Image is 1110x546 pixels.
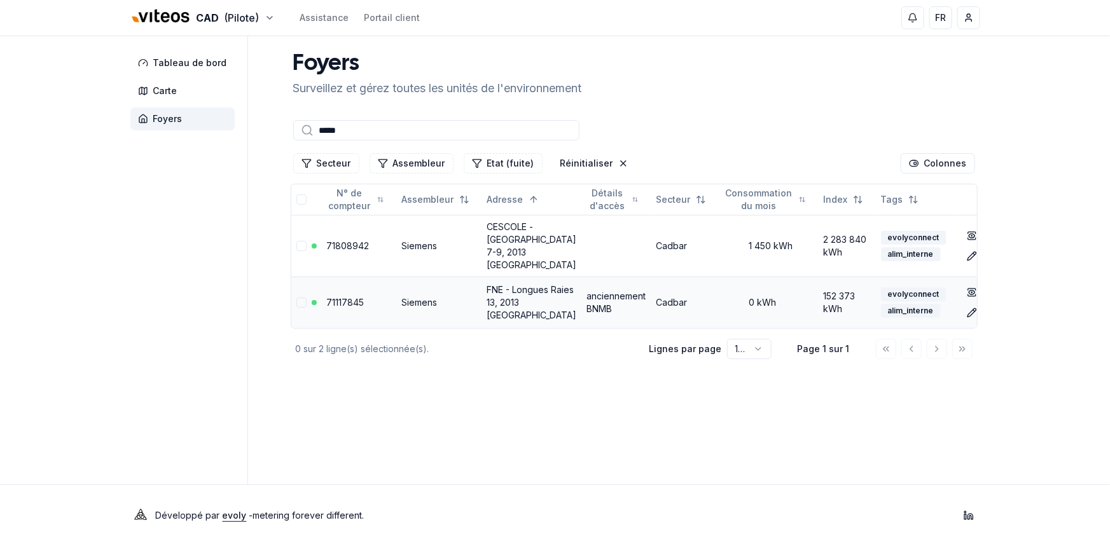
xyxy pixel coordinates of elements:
span: FR [935,11,946,24]
button: Tout sélectionner [296,195,307,205]
img: Evoly Logo [130,505,151,526]
button: Filtrer les lignes [293,153,359,174]
div: evolyconnect [881,287,947,301]
span: N° de compteur [327,187,373,212]
span: Index [824,193,848,206]
span: Adresse [487,193,524,206]
span: Foyers [153,113,183,125]
a: Foyers [130,107,240,130]
p: Surveillez et gérez toutes les unités de l'environnement [293,79,582,97]
div: 0 sur 2 ligne(s) sélectionnée(s). [296,343,629,355]
button: Filtrer les lignes [370,153,454,174]
span: Tableau de bord [153,57,227,69]
button: Cocher les colonnes [901,153,975,174]
button: FR [929,6,952,29]
div: 2 283 840 kWh [824,233,871,259]
button: Not sorted. Click to sort ascending. [649,189,714,210]
button: Réinitialiser les filtres [553,153,636,174]
a: Assistance [300,11,349,24]
span: (Pilote) [225,10,260,25]
a: evoly [223,510,247,521]
p: Développé par - metering forever different . [156,507,364,524]
span: Tags [881,193,903,206]
a: 71117845 [327,297,364,308]
span: Consommation du mois [724,187,794,212]
td: Cadbar [651,276,719,328]
img: Viteos - CAD Logo [130,1,191,32]
button: Not sorted. Click to sort ascending. [319,189,392,210]
span: CAD [197,10,219,25]
td: Siemens [397,276,482,328]
button: Not sorted. Click to sort ascending. [394,189,477,210]
td: Siemens [397,215,482,276]
button: Not sorted. Click to sort ascending. [873,189,926,210]
a: CESCOLE - [GEOGRAPHIC_DATA] 7-9, 2013 [GEOGRAPHIC_DATA] [487,221,577,270]
span: Secteur [656,193,691,206]
div: evolyconnect [881,231,947,245]
span: Assembleur [402,193,454,206]
a: Portail client [364,11,420,24]
span: 100 [735,343,750,354]
button: Filtrer les lignes [464,153,543,174]
h1: Foyers [293,51,582,77]
a: FNE - Longues Raies 13, 2013 [GEOGRAPHIC_DATA] [487,284,577,320]
button: CAD(Pilote) [130,4,275,32]
div: alim_interne [881,304,941,318]
button: Not sorted. Click to sort ascending. [816,189,871,210]
span: Carte [153,85,177,97]
div: alim_interne [881,247,941,261]
p: Lignes par page [649,343,722,355]
button: Not sorted. Click to sort ascending. [716,189,814,210]
button: Sélectionner la ligne [296,241,307,251]
a: Tableau de bord [130,51,240,74]
button: Not sorted. Click to sort ascending. [579,189,646,210]
td: Cadbar [651,215,719,276]
a: Carte [130,79,240,102]
span: Détails d'accès [587,187,628,212]
td: anciennement BNMB [582,276,651,328]
div: Page 1 sur 1 [792,343,856,355]
button: Sorted ascending. Click to sort descending. [480,189,546,210]
div: 1 450 kWh [724,240,814,252]
div: 0 kWh [724,296,814,309]
button: Sélectionner la ligne [296,297,307,308]
a: 71808942 [327,240,370,251]
div: 152 373 kWh [824,290,871,315]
